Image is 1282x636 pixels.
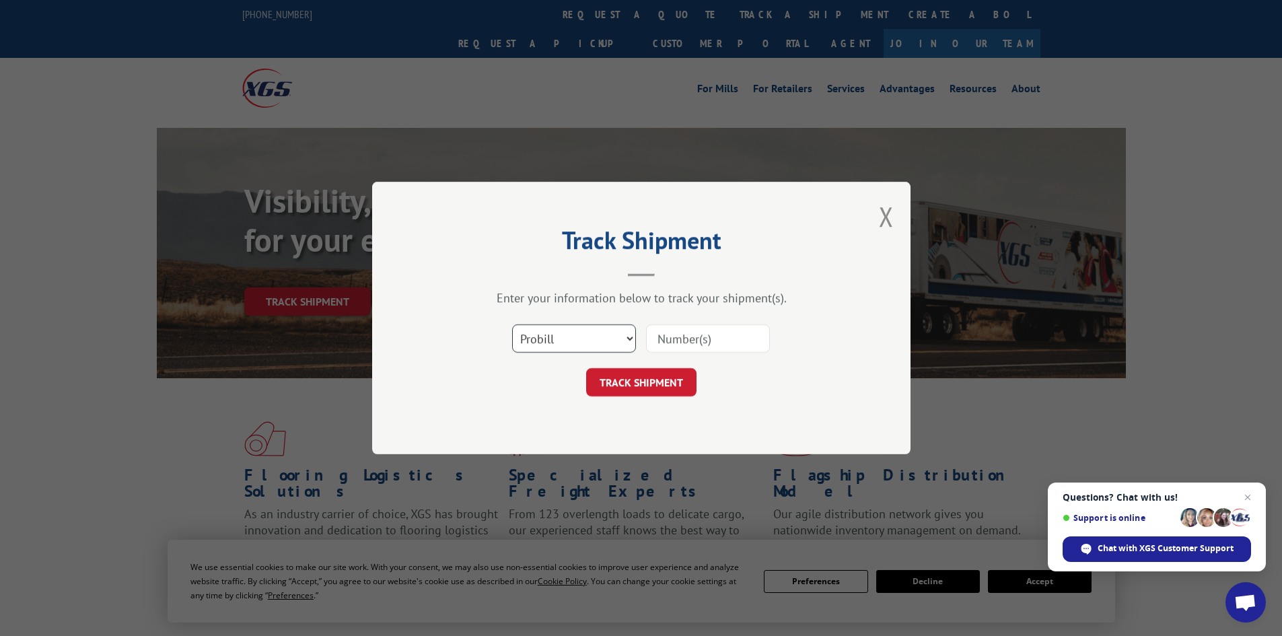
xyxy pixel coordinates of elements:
[1240,489,1256,505] span: Close chat
[439,290,843,306] div: Enter your information below to track your shipment(s).
[1063,513,1176,523] span: Support is online
[1225,582,1266,623] div: Open chat
[1098,542,1234,555] span: Chat with XGS Customer Support
[586,368,697,396] button: TRACK SHIPMENT
[1063,492,1251,503] span: Questions? Chat with us!
[439,231,843,256] h2: Track Shipment
[1063,536,1251,562] div: Chat with XGS Customer Support
[646,324,770,353] input: Number(s)
[879,199,894,234] button: Close modal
